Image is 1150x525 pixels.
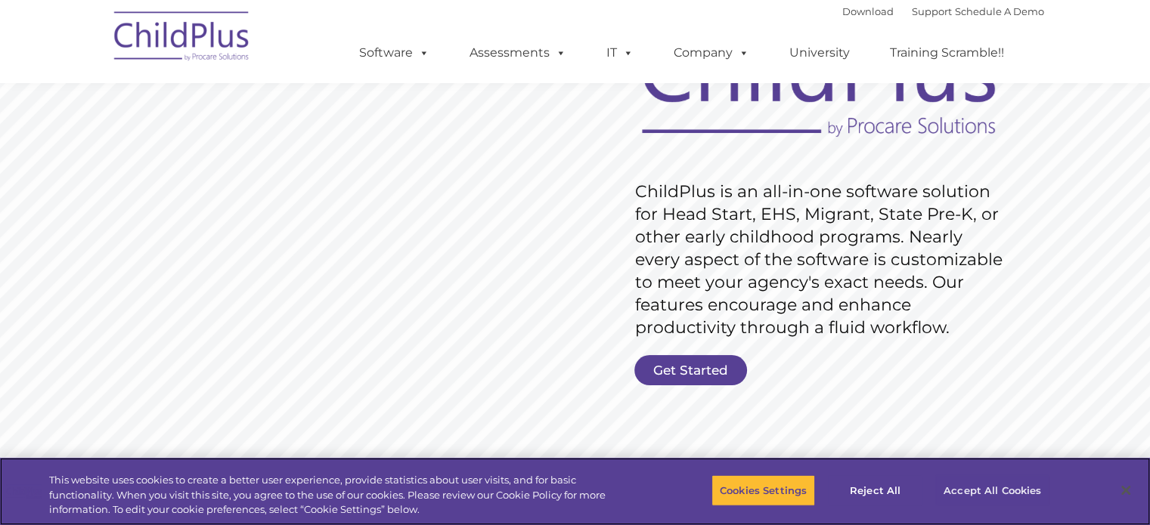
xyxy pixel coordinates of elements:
[935,474,1049,506] button: Accept All Cookies
[774,38,865,68] a: University
[49,473,633,517] div: This website uses cookies to create a better user experience, provide statistics about user visit...
[454,38,581,68] a: Assessments
[842,5,1044,17] font: |
[591,38,649,68] a: IT
[659,38,764,68] a: Company
[1109,474,1142,507] button: Close
[912,5,952,17] a: Support
[634,355,747,385] a: Get Started
[635,181,1010,339] rs-layer: ChildPlus is an all-in-one software solution for Head Start, EHS, Migrant, State Pre-K, or other ...
[955,5,1044,17] a: Schedule A Demo
[842,5,894,17] a: Download
[875,38,1019,68] a: Training Scramble!!
[711,474,815,506] button: Cookies Settings
[107,1,258,76] img: ChildPlus by Procare Solutions
[828,474,922,506] button: Reject All
[344,38,445,68] a: Software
